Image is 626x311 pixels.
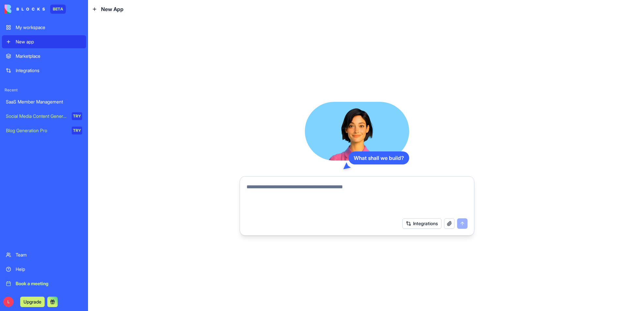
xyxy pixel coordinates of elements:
a: My workspace [2,21,86,34]
div: New app [16,39,82,45]
a: Team [2,248,86,261]
div: Integrations [16,67,82,74]
a: Marketplace [2,50,86,63]
a: SaaS Member Management [2,95,86,108]
div: Social Media Content Generator [6,113,67,119]
div: SaaS Member Management [6,99,82,105]
a: Book a meeting [2,277,86,290]
div: Team [16,252,82,258]
a: BETA [5,5,66,14]
a: Upgrade [20,298,45,305]
div: My workspace [16,24,82,31]
a: Integrations [2,64,86,77]
div: What shall we build? [349,151,409,164]
div: BETA [50,5,66,14]
a: Social Media Content GeneratorTRY [2,110,86,123]
div: Marketplace [16,53,82,59]
button: Integrations [402,218,441,229]
img: logo [5,5,45,14]
div: Book a meeting [16,280,82,287]
div: TRY [72,127,82,134]
span: Recent [2,87,86,93]
a: New app [2,35,86,48]
button: Upgrade [20,297,45,307]
div: Blog Generation Pro [6,127,67,134]
a: Blog Generation ProTRY [2,124,86,137]
a: Help [2,263,86,276]
div: TRY [72,112,82,120]
span: New App [101,5,124,13]
span: L [3,297,14,307]
div: Help [16,266,82,272]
